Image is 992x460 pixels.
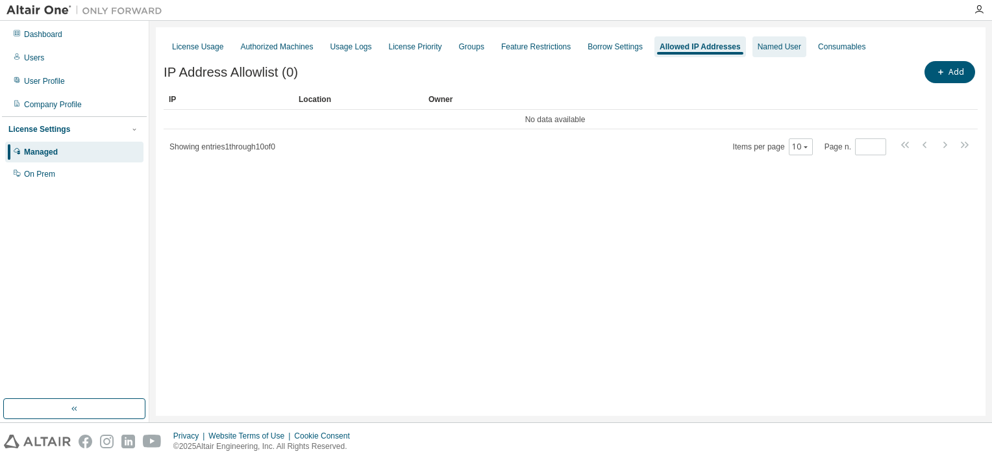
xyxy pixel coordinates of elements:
img: instagram.svg [100,435,114,448]
img: altair_logo.svg [4,435,71,448]
button: Add [924,61,975,83]
img: Altair One [6,4,169,17]
div: Privacy [173,431,208,441]
div: Consumables [818,42,865,52]
div: Named User [758,42,801,52]
td: No data available [164,110,947,129]
div: Feature Restrictions [501,42,571,52]
div: Location [299,89,418,110]
div: Managed [24,147,58,157]
div: Dashboard [24,29,62,40]
div: Owner [428,89,941,110]
div: Allowed IP Addresses [660,42,741,52]
img: linkedin.svg [121,435,135,448]
div: Authorized Machines [240,42,313,52]
div: Groups [459,42,484,52]
span: Showing entries 1 through 10 of 0 [169,142,275,151]
p: © 2025 Altair Engineering, Inc. All Rights Reserved. [173,441,358,452]
div: Company Profile [24,99,82,110]
div: License Priority [389,42,442,52]
div: License Usage [172,42,223,52]
span: Page n. [825,138,886,155]
img: youtube.svg [143,435,162,448]
div: Users [24,53,44,63]
div: User Profile [24,76,65,86]
div: Borrow Settings [588,42,643,52]
span: Items per page [733,138,813,155]
div: On Prem [24,169,55,179]
button: 10 [792,142,810,152]
div: Usage Logs [330,42,371,52]
span: IP Address Allowlist (0) [164,65,298,80]
div: IP [169,89,288,110]
div: Website Terms of Use [208,431,294,441]
div: Cookie Consent [294,431,357,441]
div: License Settings [8,124,70,134]
img: facebook.svg [79,435,92,448]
